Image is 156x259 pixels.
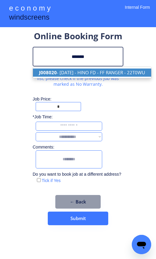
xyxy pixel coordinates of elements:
[48,212,108,225] button: Submit
[33,144,56,150] div: Comments:
[33,69,151,77] p: - [DATE] - HINO FD - FF RANGER - 22T0WU
[34,30,122,44] div: Online Booking Form
[9,12,49,24] div: windscreens
[33,114,56,120] div: *Job Time:
[132,235,151,254] iframe: Button to launch messaging window
[39,69,57,75] strong: J008020
[33,96,129,102] div: Job Price:
[33,69,123,87] div: If the job number is not showing up in the list, please check if the previous job was marked as N...
[33,171,126,177] div: Do you want to book job at a different address?
[125,5,150,18] div: Internal Form
[9,3,50,14] div: e c o n o m y
[55,195,101,209] button: ← Back
[42,178,61,183] label: Tick if Yes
